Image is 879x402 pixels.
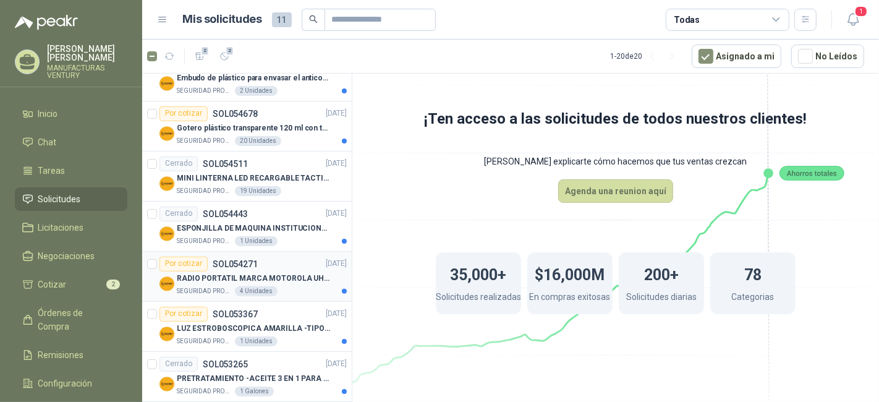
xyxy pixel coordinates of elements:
[38,278,67,291] span: Cotizar
[15,216,127,239] a: Licitaciones
[226,46,234,56] span: 2
[326,158,347,169] p: [DATE]
[15,159,127,182] a: Tareas
[854,6,868,17] span: 1
[15,372,127,395] a: Configuración
[272,12,292,27] span: 11
[674,13,700,27] div: Todas
[610,46,682,66] div: 1 - 20 de 20
[177,173,331,184] p: MINI LINTERNA LED RECARGABLE TACTICA
[235,236,278,246] div: 1 Unidades
[436,290,521,307] p: Solicitudes realizadas
[159,257,208,272] div: Por cotizar
[142,302,352,352] a: Por cotizarSOL053367[DATE] Company LogoLUZ ESTROBOSCOPICA AMARILLA -TIPO BALIZASEGURIDAD PROVISER...
[15,343,127,367] a: Remisiones
[190,46,210,66] button: 2
[326,358,347,370] p: [DATE]
[203,160,248,168] p: SOL054511
[38,107,58,121] span: Inicio
[177,72,331,84] p: Embudo de plástico para envasar el anticorrosivo / lubricante
[15,102,127,126] a: Inicio
[159,76,174,91] img: Company Logo
[177,286,232,296] p: SEGURIDAD PROVISER LTDA
[626,290,697,307] p: Solicitudes diarias
[177,186,232,196] p: SEGURIDAD PROVISER LTDA
[159,126,174,141] img: Company Logo
[451,260,507,287] h1: 35,000+
[177,387,232,396] p: SEGURIDAD PROVISER LTDA
[47,45,127,62] p: [PERSON_NAME] [PERSON_NAME]
[213,260,258,268] p: SOL054271
[142,252,352,302] a: Por cotizarSOL054271[DATE] Company LogoRADIO PORTATIL MARCA MOTOROLA UHF SIN PANTALLA CON GPS, IN...
[177,122,331,134] p: Gotero plástico transparente 120 ml con tapa de seguridad
[47,64,127,79] p: MANUFACTURAS VENTURY
[177,86,232,96] p: SEGURIDAD PROVISER LTDA
[177,336,232,346] p: SEGURIDAD PROVISER LTDA
[38,348,84,362] span: Remisiones
[203,360,248,369] p: SOL053265
[142,152,352,202] a: CerradoSOL054511[DATE] Company LogoMINI LINTERNA LED RECARGABLE TACTICASEGURIDAD PROVISER LTDA19 ...
[159,307,208,322] div: Por cotizar
[203,210,248,218] p: SOL054443
[309,15,318,24] span: search
[235,136,281,146] div: 20 Unidades
[15,244,127,268] a: Negociaciones
[558,179,673,203] button: Agenda una reunion aquí
[159,176,174,191] img: Company Logo
[142,202,352,252] a: CerradoSOL054443[DATE] Company LogoESPONJILLA DE MAQUINA INSTITUCIONAL-NEGRA X 12 UNIDADESSEGURID...
[38,249,95,263] span: Negociaciones
[38,135,57,149] span: Chat
[842,9,864,31] button: 1
[177,136,232,146] p: SEGURIDAD PROVISER LTDA
[214,46,234,66] button: 2
[142,352,352,402] a: CerradoSOL053265[DATE] Company LogoPRETRATAMIENTO -ACEITE 3 EN 1 PARA ARMAMENTOSEGURIDAD PROVISER...
[732,290,775,307] p: Categorias
[692,45,781,68] button: Asignado a mi
[38,306,116,333] span: Órdenes de Compra
[159,377,174,391] img: Company Logo
[201,46,210,56] span: 2
[15,301,127,338] a: Órdenes de Compra
[38,164,66,177] span: Tareas
[530,290,611,307] p: En compras exitosas
[159,276,174,291] img: Company Logo
[326,308,347,320] p: [DATE]
[177,273,331,284] p: RADIO PORTATIL MARCA MOTOROLA UHF SIN PANTALLA CON GPS, INCLUYE: ANTENA, BATERIA, CLIP Y CARGADOR
[159,106,208,121] div: Por cotizar
[177,373,331,385] p: PRETRATAMIENTO -ACEITE 3 EN 1 PARA ARMAMENTO
[213,310,258,319] p: SOL053367
[142,101,352,152] a: Por cotizarSOL054678[DATE] Company LogoGotero plástico transparente 120 ml con tapa de seguridadS...
[15,15,78,30] img: Logo peakr
[142,51,352,101] a: Por cotizarSOL054684[DATE] Company LogoEmbudo de plástico para envasar el anticorrosivo / lubrica...
[177,323,331,335] p: LUZ ESTROBOSCOPICA AMARILLA -TIPO BALIZA
[235,336,278,346] div: 1 Unidades
[326,208,347,220] p: [DATE]
[159,156,198,171] div: Cerrado
[235,86,278,96] div: 2 Unidades
[159,226,174,241] img: Company Logo
[177,236,232,246] p: SEGURIDAD PROVISER LTDA
[213,109,258,118] p: SOL054678
[791,45,864,68] button: No Leídos
[159,207,198,221] div: Cerrado
[326,258,347,270] p: [DATE]
[15,273,127,296] a: Cotizar2
[106,280,120,289] span: 2
[159,327,174,341] img: Company Logo
[38,221,84,234] span: Licitaciones
[183,11,262,28] h1: Mis solicitudes
[235,186,281,196] div: 19 Unidades
[38,192,81,206] span: Solicitudes
[744,260,762,287] h1: 78
[177,223,331,234] p: ESPONJILLA DE MAQUINA INSTITUCIONAL-NEGRA X 12 UNIDADES
[38,377,93,390] span: Configuración
[644,260,679,287] h1: 200+
[15,130,127,154] a: Chat
[159,357,198,372] div: Cerrado
[235,387,274,396] div: 1 Galones
[235,286,278,296] div: 4 Unidades
[326,108,347,119] p: [DATE]
[15,187,127,211] a: Solicitudes
[535,260,605,287] h1: $16,000M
